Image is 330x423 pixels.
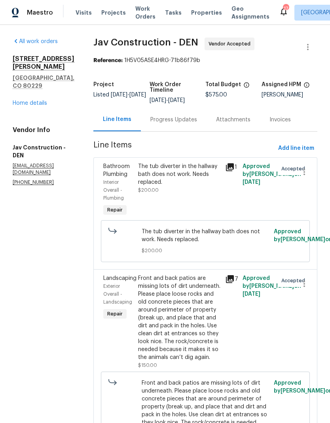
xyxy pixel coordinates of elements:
[142,247,269,255] span: $200.00
[231,5,269,21] span: Geo Assignments
[191,9,222,17] span: Properties
[138,274,220,361] div: Front and back patios are missing lots of dirt underneath. Please place loose rocks and old concr...
[104,206,126,214] span: Repair
[243,291,260,297] span: [DATE]
[93,57,317,64] div: 1H5V05ASE4HRG-71b86f79b
[225,274,238,284] div: 7
[93,82,114,87] h5: Project
[103,164,130,177] span: Bathroom Plumbing
[303,82,310,92] span: The hpm assigned to this work order.
[13,100,47,106] a: Home details
[103,180,124,200] span: Interior Overall - Plumbing
[168,98,185,103] span: [DATE]
[13,144,74,159] h5: Jav Construction - DEN
[103,284,132,304] span: Exterior Overall - Landscaping
[103,115,131,123] div: Line Items
[76,9,92,17] span: Visits
[243,276,301,297] span: Approved by [PERSON_NAME] on
[111,92,146,98] span: -
[216,116,250,124] div: Attachments
[205,82,241,87] h5: Total Budget
[103,276,137,281] span: Landscaping
[269,116,291,124] div: Invoices
[111,92,127,98] span: [DATE]
[278,144,314,153] span: Add line item
[135,5,156,21] span: Work Orders
[225,162,238,172] div: 1
[13,126,74,134] h4: Vendor Info
[262,82,301,87] h5: Assigned HPM
[138,363,157,368] span: $150.00
[150,82,206,93] h5: Work Order Timeline
[101,9,126,17] span: Projects
[165,10,182,15] span: Tasks
[104,310,126,318] span: Repair
[243,82,250,92] span: The total cost of line items that have been proposed by Opendoor. This sum includes line items th...
[262,92,318,98] div: [PERSON_NAME]
[150,98,185,103] span: -
[138,162,220,186] div: The tub diverter in the hallway bath does not work. Needs replaced.
[281,165,308,173] span: Accepted
[275,141,317,156] button: Add line item
[150,98,166,103] span: [DATE]
[138,188,159,193] span: $200.00
[205,92,227,98] span: $575.00
[283,5,288,13] div: 17
[209,40,254,48] span: Vendor Accepted
[243,164,301,185] span: Approved by [PERSON_NAME] on
[129,92,146,98] span: [DATE]
[93,92,146,98] span: Listed
[281,277,308,285] span: Accepted
[93,141,275,156] span: Line Items
[243,179,260,185] span: [DATE]
[13,39,58,44] a: All work orders
[142,228,269,244] span: The tub diverter in the hallway bath does not work. Needs replaced.
[150,116,197,124] div: Progress Updates
[93,58,123,63] b: Reference:
[93,38,198,47] span: Jav Construction - DEN
[27,9,53,17] span: Maestro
